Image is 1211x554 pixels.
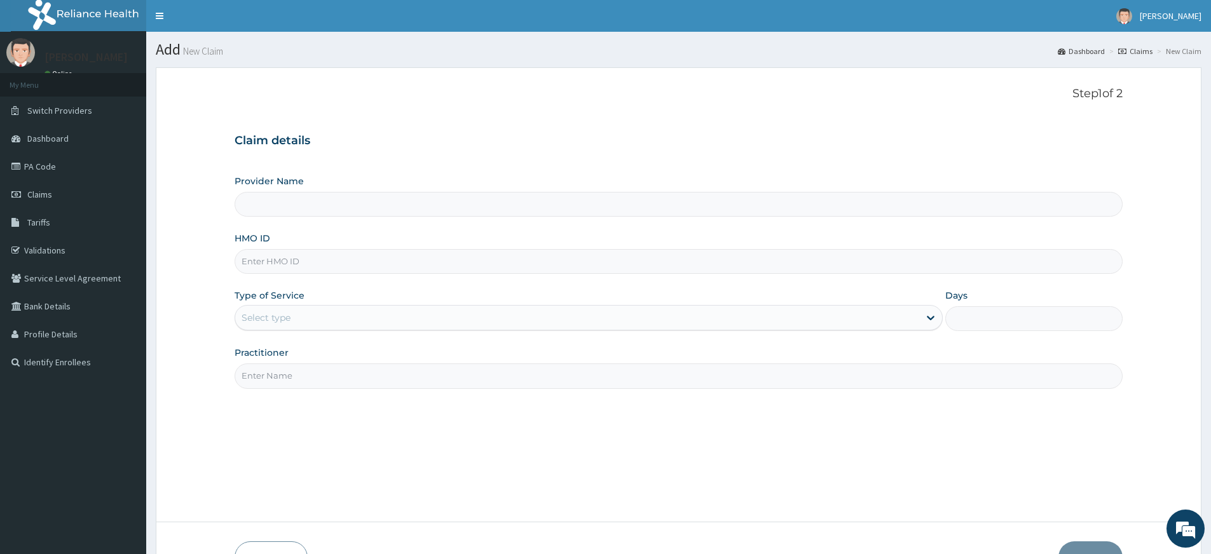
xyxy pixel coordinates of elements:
[1140,10,1201,22] span: [PERSON_NAME]
[242,311,291,324] div: Select type
[1116,8,1132,24] img: User Image
[27,189,52,200] span: Claims
[27,105,92,116] span: Switch Providers
[235,232,270,245] label: HMO ID
[235,134,1123,148] h3: Claim details
[44,51,128,63] p: [PERSON_NAME]
[235,346,289,359] label: Practitioner
[235,289,304,302] label: Type of Service
[44,69,75,78] a: Online
[27,217,50,228] span: Tariffs
[235,87,1123,101] p: Step 1 of 2
[235,363,1123,388] input: Enter Name
[1154,46,1201,57] li: New Claim
[1118,46,1153,57] a: Claims
[945,289,968,302] label: Days
[235,249,1123,274] input: Enter HMO ID
[6,38,35,67] img: User Image
[235,175,304,187] label: Provider Name
[27,133,69,144] span: Dashboard
[181,46,223,56] small: New Claim
[1058,46,1105,57] a: Dashboard
[156,41,1201,58] h1: Add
